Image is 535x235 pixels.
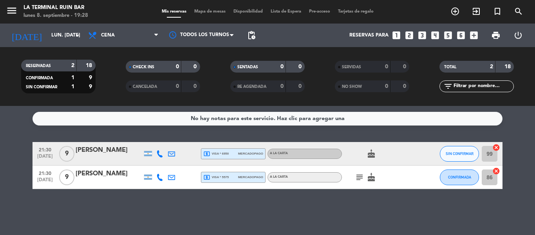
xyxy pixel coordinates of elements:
i: cake [367,149,376,158]
i: menu [6,5,18,16]
div: lunes 8. septiembre - 19:28 [23,12,88,20]
strong: 1 [71,75,74,80]
i: filter_list [443,82,453,91]
strong: 9 [89,84,94,89]
strong: 9 [89,75,94,80]
span: SIN CONFIRMAR [26,85,57,89]
strong: 18 [86,63,94,68]
div: [PERSON_NAME] [76,145,142,155]
div: La Terminal Ruin Bar [23,4,88,12]
i: looks_3 [417,30,427,40]
span: visa * 5575 [203,174,229,181]
span: 21:30 [35,145,55,154]
i: exit_to_app [472,7,481,16]
i: power_settings_new [513,31,523,40]
span: TOTAL [444,65,456,69]
strong: 0 [403,84,408,89]
strong: 0 [298,64,303,69]
i: looks_6 [456,30,466,40]
span: Lista de Espera [267,9,305,14]
span: Pre-acceso [305,9,334,14]
strong: 1 [71,84,74,89]
span: 9 [59,169,74,185]
i: looks_5 [443,30,453,40]
span: CONFIRMADA [26,76,53,80]
i: cancel [492,167,500,175]
strong: 0 [385,84,388,89]
span: Reservas para [349,33,389,38]
span: [DATE] [35,154,55,163]
strong: 0 [385,64,388,69]
i: search [514,7,523,16]
span: mercadopago [238,151,263,156]
span: 9 [59,146,74,162]
i: local_atm [203,174,210,181]
span: [DATE] [35,177,55,186]
span: SENTADAS [237,65,258,69]
strong: 0 [193,64,198,69]
button: menu [6,5,18,19]
div: LOG OUT [507,24,529,47]
span: print [491,31,501,40]
span: RESERVADAS [26,64,51,68]
i: local_atm [203,150,210,157]
strong: 18 [504,64,512,69]
span: Tarjetas de regalo [334,9,378,14]
span: Cena [101,33,115,38]
button: CONFIRMADA [440,169,479,185]
span: Disponibilidad [230,9,267,14]
i: [DATE] [6,27,47,44]
i: looks_one [391,30,401,40]
strong: 0 [298,84,303,89]
i: cake [367,173,376,182]
span: Mapa de mesas [190,9,230,14]
i: add_box [469,30,479,40]
span: CONFIRMADA [448,175,471,179]
strong: 0 [280,64,284,69]
strong: 0 [280,84,284,89]
span: SERVIDAS [342,65,361,69]
button: SIN CONFIRMAR [440,146,479,162]
strong: 2 [490,64,493,69]
span: mercadopago [238,175,263,180]
span: A LA CARTA [270,152,288,155]
i: looks_4 [430,30,440,40]
strong: 0 [403,64,408,69]
span: A LA CARTA [270,175,288,179]
span: Mis reservas [158,9,190,14]
i: looks_two [404,30,414,40]
input: Filtrar por nombre... [453,82,513,91]
span: visa * 6950 [203,150,229,157]
i: add_circle_outline [450,7,460,16]
i: subject [355,173,364,182]
i: cancel [492,144,500,151]
span: RE AGENDADA [237,85,266,89]
strong: 2 [71,63,74,68]
div: [PERSON_NAME] [76,169,142,179]
strong: 0 [193,84,198,89]
span: pending_actions [247,31,256,40]
i: turned_in_not [493,7,502,16]
span: CHECK INS [133,65,154,69]
span: NO SHOW [342,85,362,89]
span: CANCELADA [133,85,157,89]
strong: 0 [176,64,179,69]
span: 21:30 [35,168,55,177]
i: arrow_drop_down [73,31,82,40]
strong: 0 [176,84,179,89]
span: SIN CONFIRMAR [446,151,474,156]
div: No hay notas para este servicio. Haz clic para agregar una [191,114,345,123]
